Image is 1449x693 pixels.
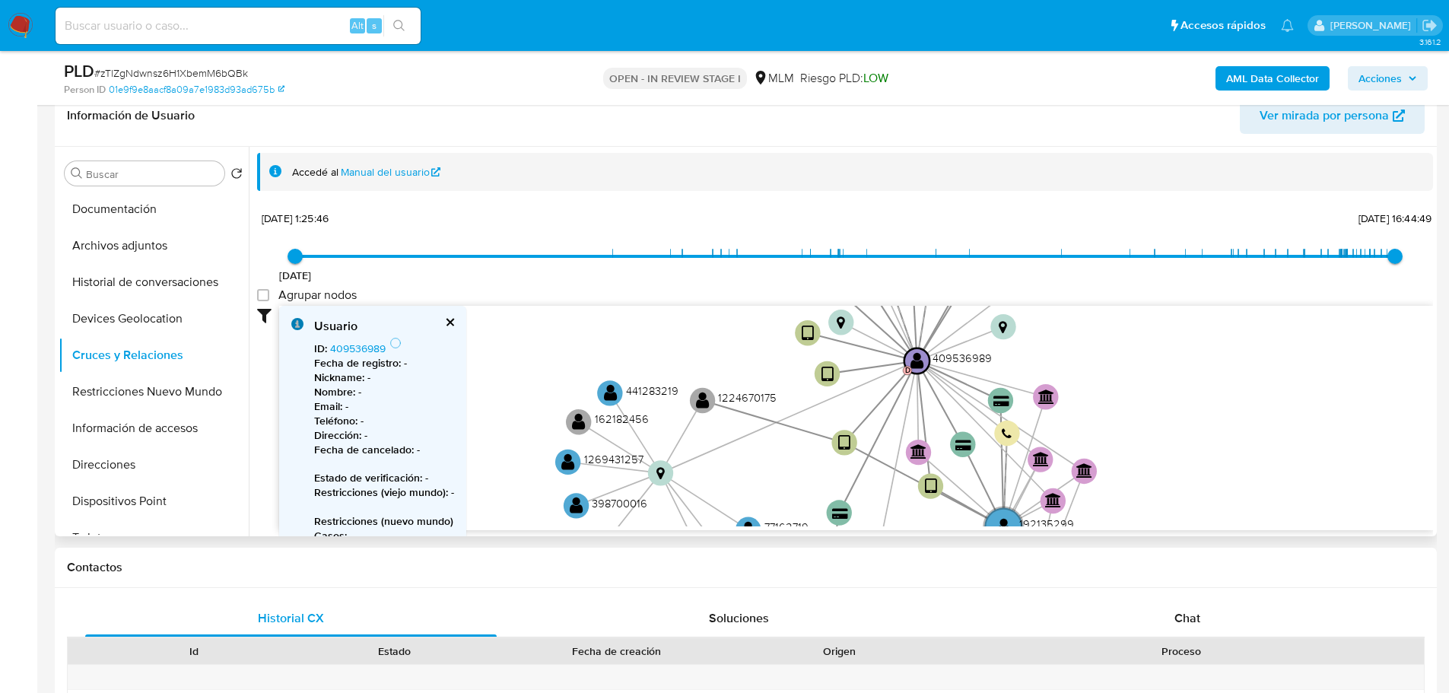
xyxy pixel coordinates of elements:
[64,59,94,83] b: PLD
[1419,36,1441,48] span: 3.161.2
[572,412,586,431] text: 
[314,355,401,370] b: Fecha de registro :
[837,316,845,330] text: 
[863,69,888,87] span: LOW
[314,385,454,399] p: -
[67,560,1425,575] h1: Contactos
[1033,452,1049,466] text: 
[910,351,924,370] text: 
[314,470,422,485] b: Estado de verificación :
[821,364,834,383] text: 
[505,644,729,659] div: Fecha de creación
[292,165,338,180] span: Accedé al
[278,288,357,303] span: Agrupar nodos
[314,356,454,370] p: -
[314,485,448,500] b: Restricciones (viejo mundo) :
[1226,66,1319,91] b: AML Data Collector
[109,83,284,97] a: 01e9f9e8aacf8a09a7e1983d93ad675b
[750,644,929,659] div: Origen
[262,211,329,226] span: [DATE] 1:25:46
[905,364,910,376] text: D
[314,529,454,543] p: -
[696,391,710,409] text: 
[314,399,342,414] b: Email :
[105,644,284,659] div: Id
[59,227,249,264] button: Archivos adjuntos
[742,520,755,538] text: 
[595,411,649,427] text: 162182456
[592,494,647,510] text: 398700016
[718,389,777,405] text: 1224670175
[933,350,992,366] text: 409536989
[1174,609,1200,627] span: Chat
[314,428,454,443] p: -
[314,413,357,428] b: Teléfono :
[314,399,454,414] p: -
[330,341,386,356] a: 409536989
[67,108,195,123] h1: Información de Usuario
[1038,389,1054,403] text: 
[71,167,83,180] button: Buscar
[764,519,809,535] text: 77162719
[59,300,249,337] button: Devices Geolocation
[314,384,355,399] b: Nombre :
[603,383,617,402] text: 
[59,337,249,374] button: Cruces y Relaciones
[341,165,441,180] a: Manual del usuario
[314,513,453,529] b: Restricciones (nuevo mundo)
[1348,66,1428,91] button: Acciones
[1358,211,1432,226] span: [DATE] 16:44:49
[314,341,327,356] b: ID :
[838,434,850,452] text: 
[59,520,249,556] button: Tarjetas
[603,68,747,89] p: OPEN - IN REVIEW STAGE I
[59,410,249,447] button: Información de accesos
[279,268,312,283] span: [DATE]
[584,451,643,467] text: 1269431257
[372,18,377,33] span: s
[314,485,454,500] p: -
[314,528,347,543] b: Casos :
[832,507,848,519] text: 
[314,442,414,457] b: Fecha de cancelado :
[1422,17,1438,33] a: Salir
[94,65,248,81] span: # zTlZgNdwnsz6H1XbemM6bQBk
[314,443,454,457] p: -
[1281,19,1294,32] a: Notificaciones
[626,382,678,398] text: 441283219
[59,191,249,227] button: Documentación
[1330,18,1416,33] p: fernando.ftapiamartinez@mercadolibre.com.mx
[955,439,971,451] text: 
[997,517,1011,536] text: 
[314,370,454,385] p: -
[86,167,218,181] input: Buscar
[56,16,421,36] input: Buscar usuario o caso...
[305,644,484,659] div: Estado
[1260,97,1389,134] span: Ver mirada por persona
[1076,463,1092,478] text: 
[351,18,364,33] span: Alt
[1045,493,1061,507] text: 
[709,609,769,627] span: Soluciones
[64,83,106,97] b: Person ID
[59,264,249,300] button: Historial de conversaciones
[444,317,454,327] button: cerrar
[383,15,415,37] button: search-icon
[314,471,454,485] p: -
[993,395,1009,407] text: 
[314,370,364,385] b: Nickname :
[802,324,814,342] text: 
[910,444,926,459] text: 
[656,466,665,481] text: 
[800,70,888,87] span: Riesgo PLD:
[753,70,794,87] div: MLM
[257,289,269,301] input: Agrupar nodos
[1019,516,1074,532] text: 192135299
[59,483,249,520] button: Dispositivos Point
[314,428,361,443] b: Dirección :
[258,609,324,627] span: Historial CX
[1215,66,1330,91] button: AML Data Collector
[1002,428,1012,440] text: 
[230,167,243,184] button: Volver al orden por defecto
[1180,17,1266,33] span: Accesos rápidos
